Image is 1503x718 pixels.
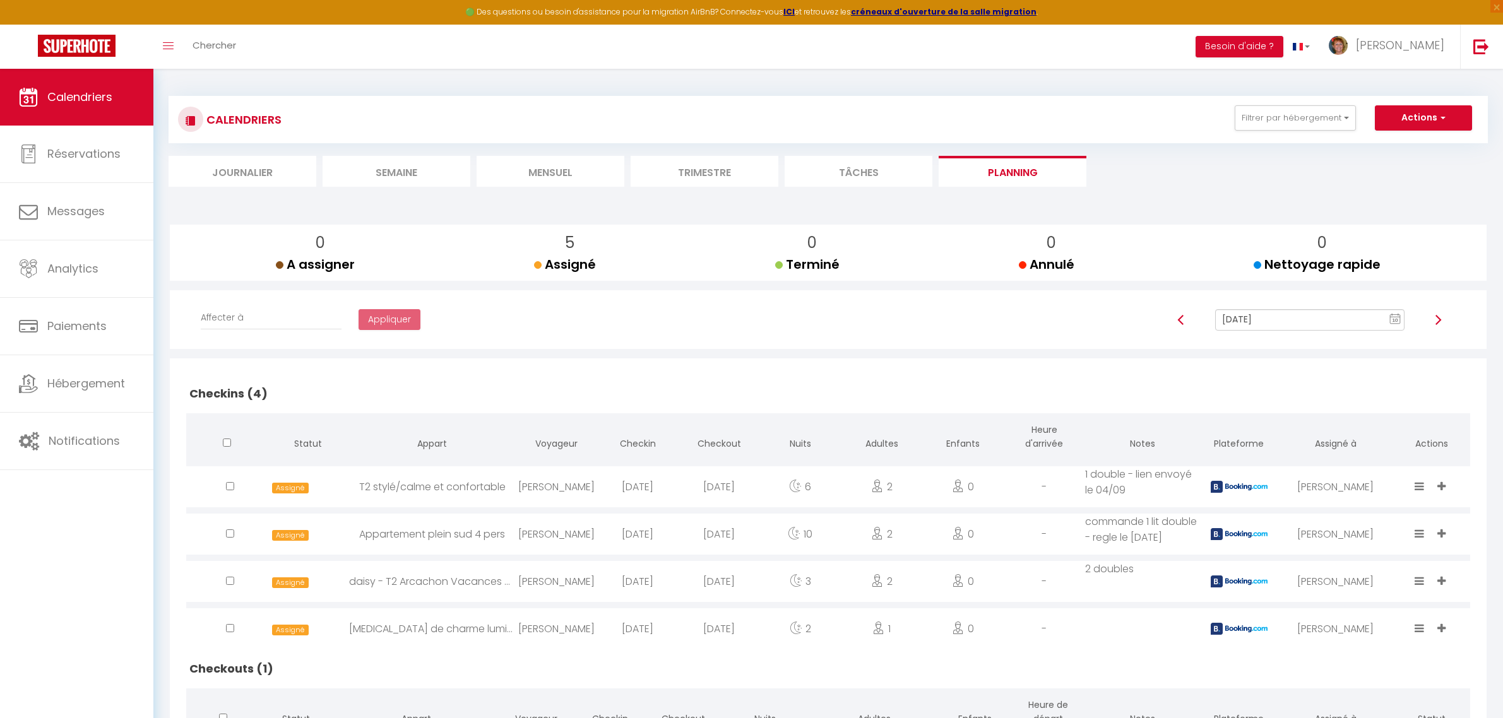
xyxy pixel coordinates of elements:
[1004,413,1085,463] th: Heure d'arrivée
[1211,575,1268,587] img: booking2.png
[47,318,107,334] span: Paiements
[783,6,795,17] a: ICI
[1211,481,1268,493] img: booking2.png
[1393,413,1470,463] th: Actions
[759,514,841,555] div: 10
[349,514,516,555] div: Appartement plein sud 4 pers
[516,466,597,507] div: [PERSON_NAME]
[1085,558,1201,605] td: 2 doubles
[679,561,760,602] div: [DATE]
[679,608,760,649] div: [DATE]
[477,156,624,187] li: Mensuel
[679,514,760,555] div: [DATE]
[1392,317,1398,323] text: 10
[759,413,841,463] th: Nuits
[516,561,597,602] div: [PERSON_NAME]
[759,608,841,649] div: 2
[597,514,679,555] div: [DATE]
[1254,256,1381,273] span: Nettoyage rapide
[1235,105,1356,131] button: Filtrer par hébergement
[679,413,760,463] th: Checkout
[49,433,120,449] span: Notifications
[272,577,309,588] span: Assigné
[186,649,1470,688] h2: Checkouts (1)
[38,35,116,57] img: Super Booking
[631,156,778,187] li: Trimestre
[597,466,679,507] div: [DATE]
[597,608,679,649] div: [DATE]
[276,256,355,273] span: A assigner
[922,514,1004,555] div: 0
[286,231,355,255] p: 0
[785,231,840,255] p: 0
[1211,528,1268,540] img: booking2.png
[1278,466,1393,507] div: [PERSON_NAME]
[597,561,679,602] div: [DATE]
[851,6,1037,17] a: créneaux d'ouverture de la salle migration
[1004,466,1085,507] div: -
[1196,36,1283,57] button: Besoin d'aide ?
[323,156,470,187] li: Semaine
[922,413,1004,463] th: Enfants
[1211,623,1268,635] img: booking2.png
[1278,514,1393,555] div: [PERSON_NAME]
[759,561,841,602] div: 3
[679,466,760,507] div: [DATE]
[922,561,1004,602] div: 0
[203,105,282,134] h3: CALENDRIERS
[272,625,309,635] span: Assigné
[169,156,316,187] li: Journalier
[841,413,922,463] th: Adultes
[939,156,1086,187] li: Planning
[1004,608,1085,649] div: -
[1278,413,1393,463] th: Assigné à
[1215,309,1404,331] input: Select Date
[922,466,1004,507] div: 0
[1019,256,1074,273] span: Annulé
[1201,413,1278,463] th: Plateforme
[47,203,105,219] span: Messages
[841,514,922,555] div: 2
[1029,231,1074,255] p: 0
[597,413,679,463] th: Checkin
[47,375,125,391] span: Hébergement
[1278,608,1393,649] div: [PERSON_NAME]
[47,261,98,276] span: Analytics
[759,466,841,507] div: 6
[516,608,597,649] div: [PERSON_NAME]
[516,514,597,555] div: [PERSON_NAME]
[1264,231,1381,255] p: 0
[186,374,1470,413] h2: Checkins (4)
[775,256,840,273] span: Terminé
[183,25,246,69] a: Chercher
[272,483,309,493] span: Assigné
[922,608,1004,649] div: 0
[349,561,516,602] div: daisy - T2 Arcachon Vacances et Plages a 50 mètres
[417,437,447,450] span: Appart
[1085,463,1201,510] td: 1 double - lien envoyé le 04/09
[1356,37,1444,53] span: [PERSON_NAME]
[1085,413,1201,463] th: Notes
[785,156,932,187] li: Tâches
[47,146,121,162] span: Réservations
[1473,38,1489,54] img: logout
[544,231,596,255] p: 5
[1004,561,1085,602] div: -
[534,256,596,273] span: Assigné
[47,89,112,105] span: Calendriers
[841,466,922,507] div: 2
[841,561,922,602] div: 2
[516,413,597,463] th: Voyageur
[1329,36,1348,55] img: ...
[1319,25,1460,69] a: ... [PERSON_NAME]
[841,608,922,649] div: 1
[294,437,322,450] span: Statut
[1176,315,1186,325] img: arrow-left3.svg
[1004,514,1085,555] div: -
[272,530,309,541] span: Assigné
[1085,510,1201,558] td: commande 1 lit double - regle le [DATE]
[1278,561,1393,602] div: [PERSON_NAME]
[349,608,516,649] div: [MEDICAL_DATA] de charme lumineux et central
